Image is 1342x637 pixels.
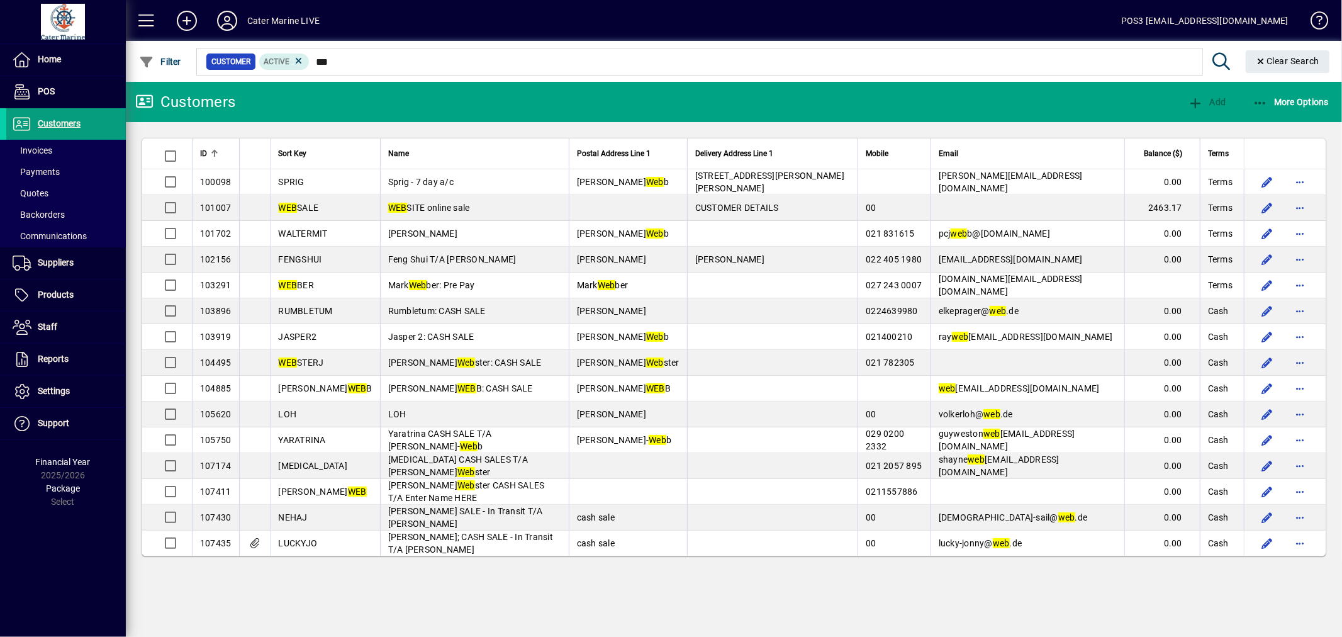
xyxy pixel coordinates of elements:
[1257,352,1277,373] button: Edit
[211,55,250,68] span: Customer
[695,203,779,213] span: CUSTOMER DETAILS
[1124,221,1200,247] td: 0.00
[866,429,904,451] span: 029 0200 2332
[13,145,52,155] span: Invoices
[6,225,126,247] a: Communications
[866,147,888,161] span: Mobile
[866,228,915,239] span: 021 831615
[6,408,126,439] a: Support
[388,147,561,161] div: Name
[388,358,542,368] span: [PERSON_NAME] ster: CASH SALE
[1290,198,1310,218] button: More options
[1257,198,1277,218] button: Edit
[279,461,348,471] span: [MEDICAL_DATA]
[13,188,48,198] span: Quotes
[1290,533,1310,553] button: More options
[866,358,915,368] span: 021 782305
[1290,404,1310,424] button: More options
[200,203,232,213] span: 101007
[388,383,533,393] span: [PERSON_NAME] B: CASH SALE
[1257,172,1277,192] button: Edit
[1208,176,1233,188] span: Terms
[1124,169,1200,195] td: 0.00
[577,306,646,316] span: [PERSON_NAME]
[279,358,324,368] span: STERJ
[279,147,307,161] span: Sort Key
[1124,427,1200,453] td: 0.00
[577,435,672,445] span: [PERSON_NAME]- b
[388,332,474,342] span: Jasper 2: CASH SALE
[1290,327,1310,347] button: More options
[1208,305,1229,317] span: Cash
[1124,376,1200,402] td: 0.00
[38,418,69,428] span: Support
[136,50,184,73] button: Filter
[6,204,126,225] a: Backorders
[1124,505,1200,531] td: 0.00
[695,254,764,264] span: [PERSON_NAME]
[279,306,333,316] span: RUMBLETUM
[1257,275,1277,295] button: Edit
[6,161,126,183] a: Payments
[409,280,427,290] em: Web
[6,247,126,279] a: Suppliers
[866,487,918,497] span: 0211557886
[939,409,1013,419] span: volkerloh@ .de
[866,332,912,342] span: 021400210
[1124,324,1200,350] td: 0.00
[1246,50,1330,73] button: Clear
[577,332,669,342] span: [PERSON_NAME] b
[939,171,1083,193] span: [PERSON_NAME][EMAIL_ADDRESS][DOMAIN_NAME]
[1208,147,1229,161] span: Terms
[1250,91,1333,113] button: More Options
[1257,223,1277,244] button: Edit
[1290,172,1310,192] button: More options
[993,538,1010,548] em: web
[279,203,298,213] em: WEB
[279,332,317,342] span: JASPER2
[6,183,126,204] a: Quotes
[1290,378,1310,398] button: More options
[1290,430,1310,450] button: More options
[646,383,665,393] em: WEB
[951,228,968,239] em: web
[968,454,985,465] em: web
[1290,275,1310,295] button: More options
[247,11,320,31] div: Cater Marine LIVE
[259,54,310,70] mat-chip: Activation Status: Active
[6,312,126,343] a: Staff
[695,147,773,161] span: Delivery Address Line 1
[1257,378,1277,398] button: Edit
[1256,56,1320,66] span: Clear Search
[279,280,298,290] em: WEB
[200,409,232,419] span: 105620
[983,429,1000,439] em: web
[1290,249,1310,269] button: More options
[1208,408,1229,420] span: Cash
[200,147,207,161] span: ID
[577,358,679,368] span: [PERSON_NAME] ster
[1257,533,1277,553] button: Edit
[939,512,1088,522] span: [DEMOGRAPHIC_DATA]-sail@ .de
[6,279,126,311] a: Products
[577,177,669,187] span: [PERSON_NAME] b
[348,383,367,393] em: WEB
[388,409,406,419] span: LOH
[1144,147,1182,161] span: Balance ($)
[1257,430,1277,450] button: Edit
[388,177,454,187] span: Sprig - 7 day a/c
[1124,402,1200,427] td: 0.00
[1208,227,1233,240] span: Terms
[139,57,181,67] span: Filter
[200,332,232,342] span: 103919
[200,280,232,290] span: 103291
[457,467,475,477] em: Web
[577,254,646,264] span: [PERSON_NAME]
[38,354,69,364] span: Reports
[200,254,232,264] span: 102156
[695,171,844,193] span: [STREET_ADDRESS][PERSON_NAME][PERSON_NAME]
[207,9,247,32] button: Profile
[649,435,666,445] em: Web
[457,358,475,368] em: Web
[135,92,235,112] div: Customers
